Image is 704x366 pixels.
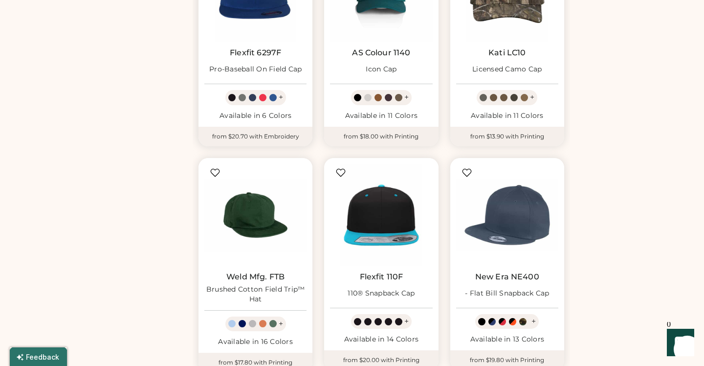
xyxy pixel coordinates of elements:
[450,127,564,146] div: from $13.90 with Printing
[330,335,432,344] div: Available in 14 Colors
[456,335,558,344] div: Available in 13 Colors
[198,127,312,146] div: from $20.70 with Embroidery
[360,272,403,282] a: Flexfit 110F
[209,65,302,74] div: Pro-Baseball On Field Cap
[658,322,700,364] iframe: Front Chat
[488,48,526,58] a: Kati LC10
[530,92,534,103] div: +
[475,272,539,282] a: New Era NE400
[404,92,409,103] div: +
[531,316,536,327] div: +
[204,111,307,121] div: Available in 6 Colors
[456,111,558,121] div: Available in 11 Colors
[279,319,283,329] div: +
[366,65,396,74] div: Icon Cap
[456,164,558,266] img: New Era NE400 - Flat Bill Snapback Cap
[324,127,438,146] div: from $18.00 with Printing
[352,48,410,58] a: AS Colour 1140
[465,289,549,298] div: - Flat Bill Snapback Cap
[204,337,307,347] div: Available in 16 Colors
[204,285,307,304] div: Brushed Cotton Field Trip™ Hat
[404,316,409,327] div: +
[204,164,307,266] img: Weld Mfg. FTB Brushed Cotton Field Trip™ Hat
[330,111,432,121] div: Available in 11 Colors
[279,92,283,103] div: +
[230,48,281,58] a: Flexfit 6297F
[348,289,415,298] div: 110® Snapback Cap
[472,65,542,74] div: Licensed Camo Cap
[330,164,432,266] img: Flexfit 110F 110® Snapback Cap
[226,272,285,282] a: Weld Mfg. FTB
